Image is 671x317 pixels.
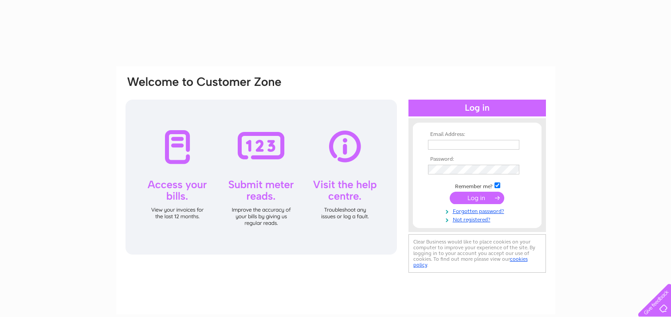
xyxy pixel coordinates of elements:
[413,256,528,268] a: cookies policy
[450,192,504,204] input: Submit
[426,131,529,138] th: Email Address:
[408,234,546,273] div: Clear Business would like to place cookies on your computer to improve your experience of the sit...
[426,156,529,162] th: Password:
[426,181,529,190] td: Remember me?
[428,215,529,223] a: Not registered?
[428,206,529,215] a: Forgotten password?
